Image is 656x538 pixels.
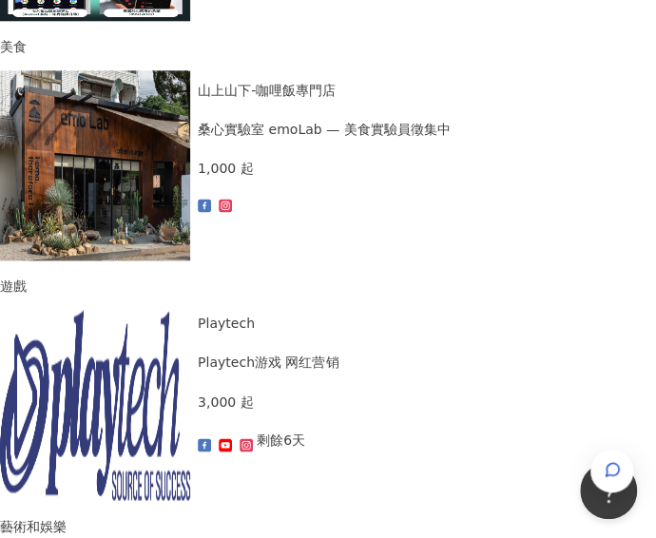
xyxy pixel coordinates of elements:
[198,352,338,373] div: Playtech游戏 网红营销
[198,80,450,101] div: 山上山下-咖哩飯專門店
[198,313,338,334] div: Playtech
[198,158,254,179] p: 1,000 起
[257,429,305,450] p: 剩餘6天
[198,119,450,140] div: 桑心實驗室 emoLab — 美食實驗員徵集中
[580,462,637,519] iframe: Help Scout Beacon - Open
[198,391,254,412] p: 3,000 起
